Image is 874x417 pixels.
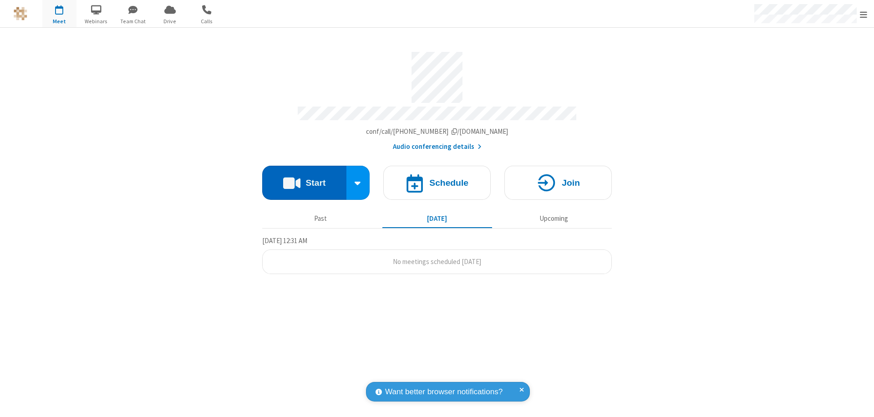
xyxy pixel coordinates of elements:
[393,142,482,152] button: Audio conferencing details
[79,17,113,25] span: Webinars
[346,166,370,200] div: Start conference options
[499,210,609,227] button: Upcoming
[262,236,307,245] span: [DATE] 12:31 AM
[382,210,492,227] button: [DATE]
[266,210,376,227] button: Past
[504,166,612,200] button: Join
[393,257,481,266] span: No meetings scheduled [DATE]
[262,235,612,275] section: Today's Meetings
[153,17,187,25] span: Drive
[562,178,580,187] h4: Join
[262,45,612,152] section: Account details
[429,178,468,187] h4: Schedule
[42,17,76,25] span: Meet
[116,17,150,25] span: Team Chat
[366,127,508,136] span: Copy my meeting room link
[383,166,491,200] button: Schedule
[305,178,325,187] h4: Start
[366,127,508,137] button: Copy my meeting room linkCopy my meeting room link
[190,17,224,25] span: Calls
[14,7,27,20] img: QA Selenium DO NOT DELETE OR CHANGE
[262,166,346,200] button: Start
[385,386,503,398] span: Want better browser notifications?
